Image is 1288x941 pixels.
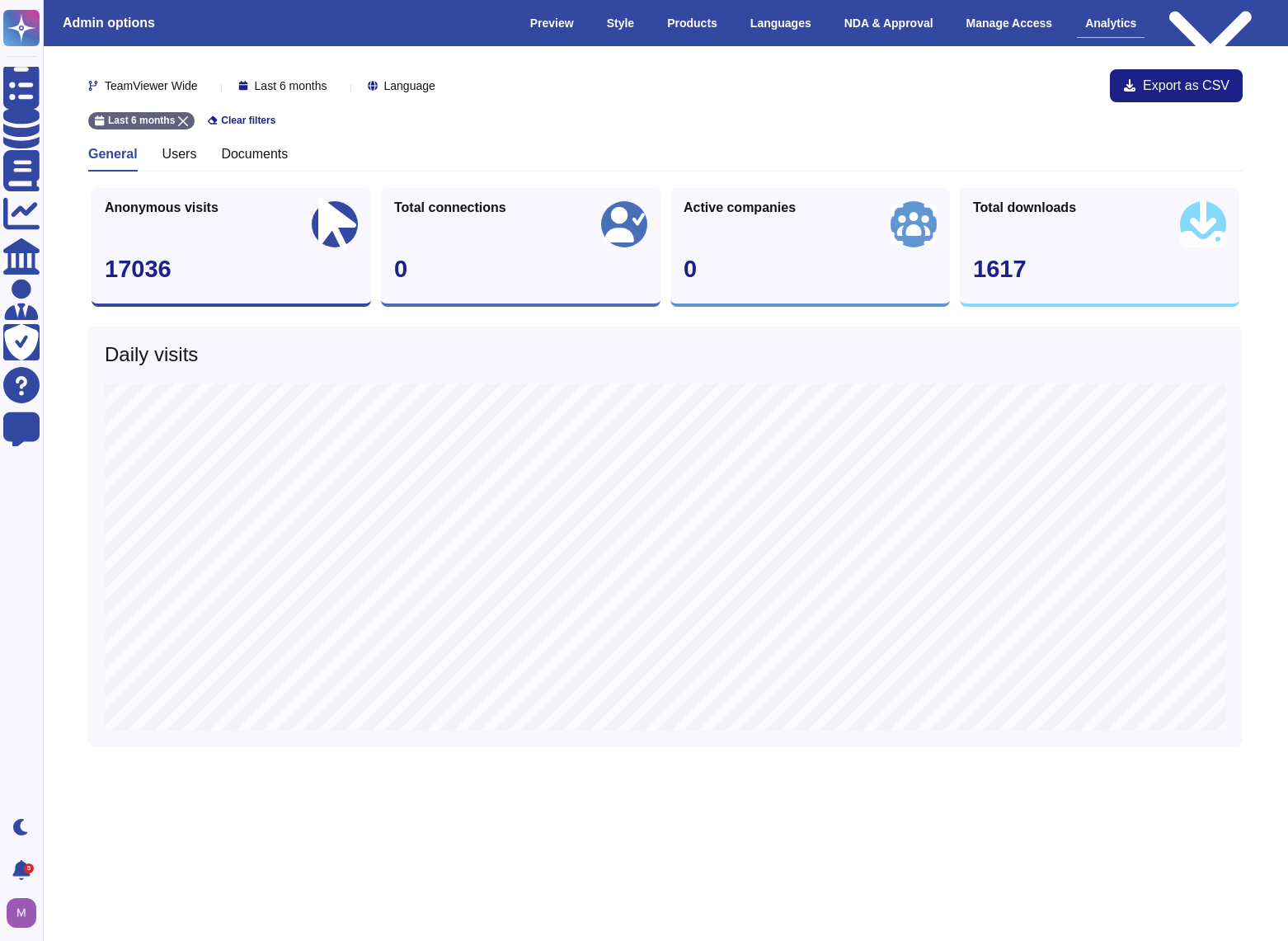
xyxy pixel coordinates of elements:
[836,9,942,37] div: NDA & Approval
[1110,69,1243,102] button: Export as CSV
[1077,9,1145,38] div: Analytics
[221,146,288,162] h3: Documents
[221,115,275,125] span: Clear filters
[522,9,582,37] div: Preview
[255,80,327,92] span: Last 6 months
[958,9,1061,37] div: Manage Access
[24,863,34,873] div: 5
[88,146,138,162] h3: General
[108,115,175,125] span: Last 6 months
[105,343,1226,367] h1: Daily visits
[973,257,1226,281] div: 1617
[1143,79,1229,92] span: Export as CSV
[7,898,36,928] img: user
[599,9,642,37] div: Style
[742,9,820,37] div: Languages
[684,201,796,214] span: Active companies
[384,80,435,92] span: Language
[973,201,1076,214] span: Total downloads
[63,15,155,31] h3: Admin options
[105,80,198,92] span: TeamViewer Wide
[394,257,647,281] div: 0
[659,9,726,37] div: Products
[105,257,358,281] div: 17036
[394,201,506,214] span: Total connections
[105,201,219,214] span: Anonymous visits
[684,257,937,281] div: 0
[162,146,197,162] h3: Users
[3,895,48,931] button: user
